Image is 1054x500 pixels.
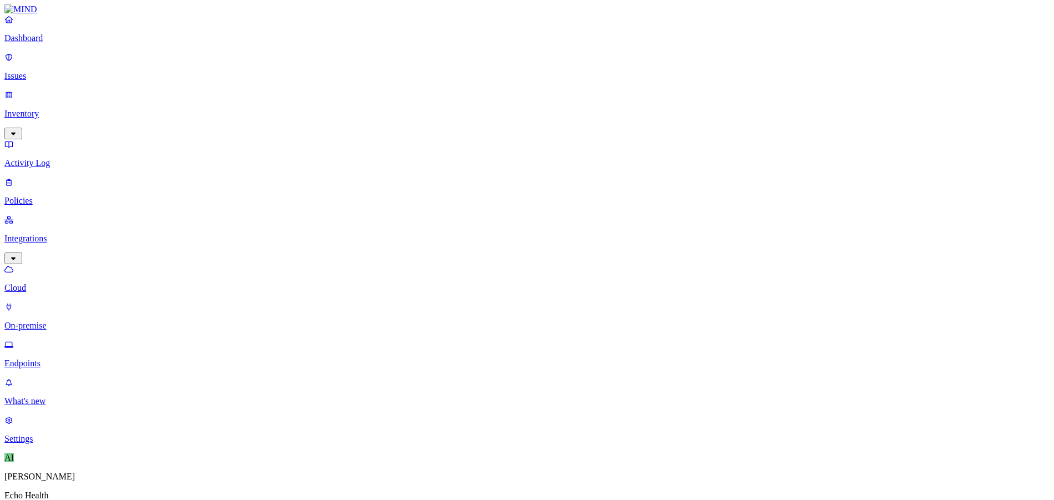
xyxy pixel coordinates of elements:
p: What's new [4,396,1050,406]
p: Issues [4,71,1050,81]
p: On-premise [4,321,1050,331]
p: Integrations [4,234,1050,244]
p: Cloud [4,283,1050,293]
p: Inventory [4,109,1050,119]
p: Policies [4,196,1050,206]
p: [PERSON_NAME] [4,472,1050,482]
p: Dashboard [4,33,1050,43]
img: MIND [4,4,37,14]
span: AI [4,453,14,462]
p: Endpoints [4,358,1050,368]
p: Settings [4,434,1050,444]
p: Activity Log [4,158,1050,168]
